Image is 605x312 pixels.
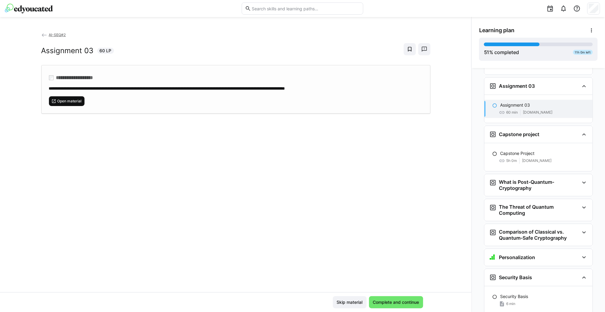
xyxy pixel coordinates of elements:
input: Search skills and learning paths… [251,6,360,11]
span: 60 min [506,110,518,115]
span: AI-SEQ#2 [49,33,66,37]
h3: Capstone project [499,131,539,137]
p: Capstone Project [500,150,534,156]
h2: Assignment 03 [41,46,94,55]
h3: What is Post-Quantum-Cryptography [499,179,579,191]
div: 11h 0m left [573,50,593,55]
a: AI-SEQ#2 [41,33,66,37]
span: 60 LP [100,48,112,54]
p: Security Basis [500,293,528,300]
p: Assignment 03 [500,102,530,108]
h3: The Threat of Quantum Computing [499,204,579,216]
span: [DOMAIN_NAME] [523,110,552,115]
span: Learning plan [479,27,515,34]
button: Complete and continue [369,296,423,308]
span: Complete and continue [372,299,420,305]
span: [DOMAIN_NAME] [522,158,551,163]
button: Open material [49,96,85,106]
span: Open material [57,99,82,104]
span: 5h 0m [506,158,517,163]
span: Skip material [336,299,364,305]
h3: Security Basis [499,274,532,280]
h3: Assignment 03 [499,83,535,89]
button: Skip material [333,296,367,308]
div: % completed [484,49,519,56]
span: 6 min [506,301,515,306]
h3: Personalization [499,254,535,260]
span: 51 [484,49,489,55]
h3: Comparison of Classical vs. Quantum-Safe Cryptography [499,229,579,241]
